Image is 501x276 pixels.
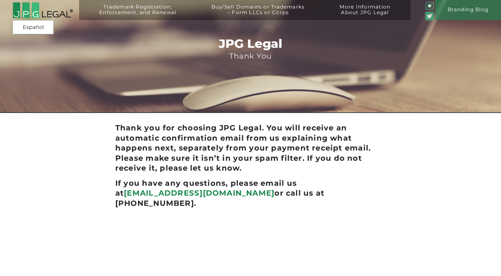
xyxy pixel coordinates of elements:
[425,12,433,20] img: Twitter_Social_Icon_Rounded_Square_Color-mid-green3-90.png
[13,2,73,18] img: 2016-logo-black-letters-3-r.png
[124,188,274,198] a: [EMAIL_ADDRESS][DOMAIN_NAME]
[425,2,433,10] img: glyph-logo_May2016-green3-90.png
[14,21,52,33] a: Español
[324,4,405,24] a: More InformationAbout JPG Legal
[115,123,386,173] h2: Thank you for choosing JPG Legal. You will receive an automatic confirmation email from us explai...
[115,178,386,208] h2: If you have any questions, please email us at or call us at [PHONE_NUMBER].
[196,4,320,24] a: Buy/Sell Domains or Trademarks– Form LLCs or Corps
[84,4,191,24] a: Trademark Registration,Enforcement, and Renewal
